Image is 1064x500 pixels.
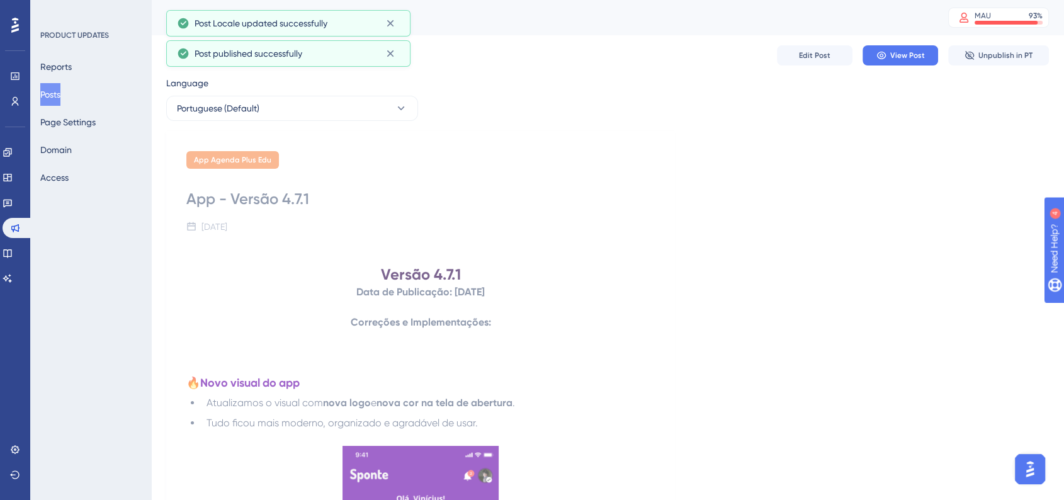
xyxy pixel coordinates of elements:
[40,139,72,161] button: Domain
[777,45,852,65] button: Edit Post
[863,45,938,65] button: View Post
[371,397,376,409] span: e
[195,46,302,61] span: Post published successfully
[166,9,917,26] div: App Edu - Versão 4.7.1
[207,397,323,409] span: Atualizamos o visual com
[975,11,991,21] div: MAU
[40,83,60,106] button: Posts
[30,3,79,18] span: Need Help?
[381,265,461,283] strong: Versão 4.7.1
[166,96,418,121] button: Portuguese (Default)
[1029,11,1043,21] div: 93 %
[186,151,279,169] div: App Agenda Plus Edu
[323,397,371,409] strong: nova logo
[40,55,72,78] button: Reports
[512,397,515,409] span: .
[356,286,485,298] strong: Data de Publicação: [DATE]
[40,111,96,134] button: Page Settings
[1011,450,1049,488] iframe: UserGuiding AI Assistant Launcher
[376,397,512,409] strong: nova cor na tela de abertura
[890,50,925,60] span: View Post
[166,76,208,91] span: Language
[177,101,259,116] span: Portuguese (Default)
[40,30,109,40] div: PRODUCT UPDATES
[186,376,200,389] span: 🔥
[948,45,1049,65] button: Unpublish in PT
[799,50,830,60] span: Edit Post
[207,417,478,429] span: Tudo ficou mais moderno, organizado e agradável de usar.
[88,6,91,16] div: 4
[186,189,655,209] div: App - Versão 4.7.1
[978,50,1033,60] span: Unpublish in PT
[351,316,491,328] strong: Correções e Implementações:
[40,166,69,189] button: Access
[200,376,300,390] strong: Novo visual do app
[195,16,327,31] span: Post Locale updated successfully
[201,219,227,234] div: [DATE]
